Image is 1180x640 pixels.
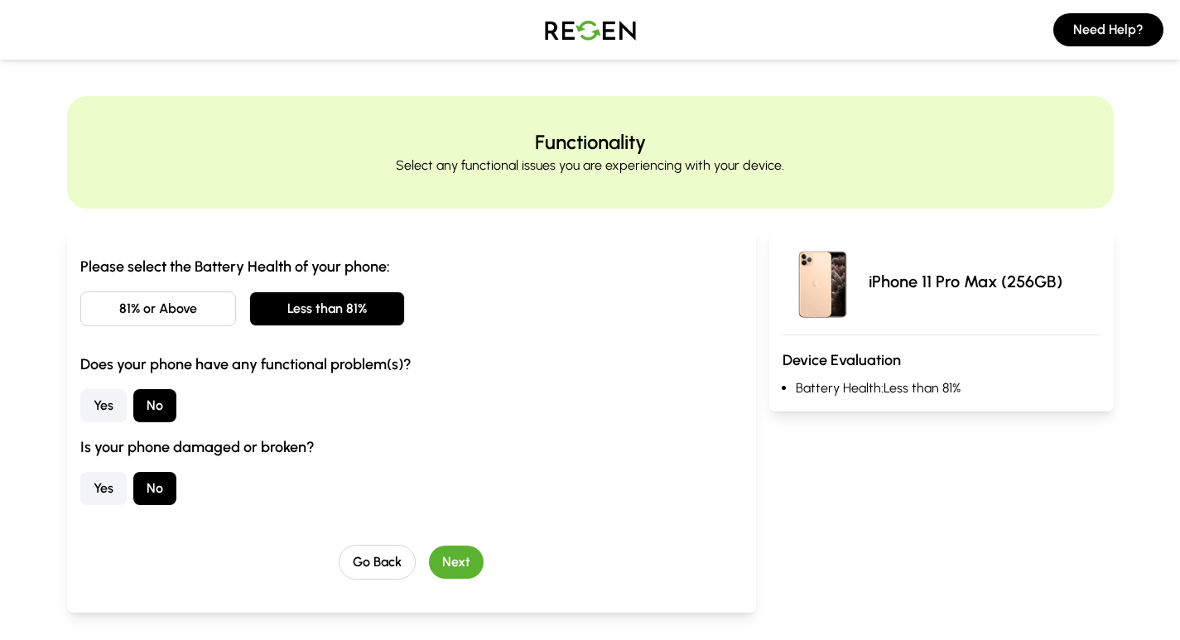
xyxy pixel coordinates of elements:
[532,7,648,53] img: Logo
[783,242,862,321] img: iPhone 11 Pro Max
[80,255,743,278] h3: Please select the Battery Health of your phone:
[80,472,127,505] button: Yes
[80,353,743,376] h3: Does your phone have any functional problem(s)?
[783,349,1101,372] h3: Device Evaluation
[249,291,405,326] button: Less than 81%
[396,156,784,176] p: Select any functional issues you are experiencing with your device.
[80,389,127,422] button: Yes
[133,389,176,422] button: No
[133,472,176,505] button: No
[429,546,484,579] button: Next
[535,129,646,156] h2: Functionality
[339,545,416,580] button: Go Back
[80,291,236,326] button: 81% or Above
[1053,13,1163,46] button: Need Help?
[80,435,743,459] h3: Is your phone damaged or broken?
[796,378,1101,398] li: Battery Health: Less than 81%
[869,270,1062,293] p: iPhone 11 Pro Max (256GB)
